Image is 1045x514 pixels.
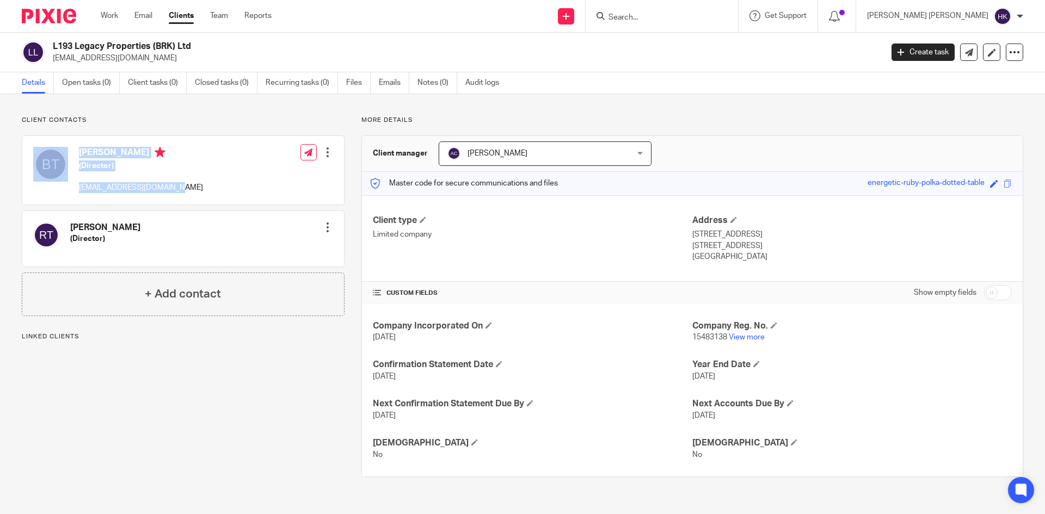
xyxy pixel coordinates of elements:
[692,398,1012,410] h4: Next Accounts Due By
[373,229,692,240] p: Limited company
[53,41,711,52] h2: L193 Legacy Properties (BRK) Ltd
[79,147,203,160] h4: [PERSON_NAME]
[22,116,345,125] p: Client contacts
[145,286,221,302] h4: + Add contact
[134,10,152,21] a: Email
[692,437,1012,449] h4: [DEMOGRAPHIC_DATA]
[79,182,203,193] p: [EMAIL_ADDRESS][DOMAIN_NAME]
[607,13,705,23] input: Search
[79,160,203,171] h5: (Director)
[70,222,140,233] h4: [PERSON_NAME]
[33,222,59,248] img: svg%3E
[370,178,558,189] p: Master code for secure communications and files
[373,398,692,410] h4: Next Confirmation Statement Due By
[33,147,68,182] img: svg%3E
[373,333,396,341] span: [DATE]
[361,116,1023,125] p: More details
[62,72,120,94] a: Open tasks (0)
[128,72,187,94] a: Client tasks (0)
[417,72,457,94] a: Notes (0)
[692,229,1012,240] p: [STREET_ADDRESS]
[373,289,692,298] h4: CUSTOM FIELDS
[692,215,1012,226] h4: Address
[22,72,54,94] a: Details
[101,10,118,21] a: Work
[379,72,409,94] a: Emails
[266,72,338,94] a: Recurring tasks (0)
[729,333,765,341] a: View more
[373,215,692,226] h4: Client type
[465,72,507,94] a: Audit logs
[692,251,1012,262] p: [GEOGRAPHIC_DATA]
[692,240,1012,251] p: [STREET_ADDRESS]
[892,44,955,61] a: Create task
[373,451,383,459] span: No
[765,12,807,20] span: Get Support
[70,233,140,244] h5: (Director)
[373,148,428,159] h3: Client manager
[373,359,692,370] h4: Confirmation Statement Date
[210,10,228,21] a: Team
[373,412,396,419] span: [DATE]
[692,451,702,459] span: No
[22,9,76,23] img: Pixie
[692,373,715,380] span: [DATE]
[155,147,165,158] i: Primary
[373,320,692,332] h4: Company Incorporated On
[692,320,1012,332] h4: Company Reg. No.
[867,10,988,21] p: [PERSON_NAME] [PERSON_NAME]
[692,412,715,419] span: [DATE]
[244,10,272,21] a: Reports
[169,10,194,21] a: Clients
[373,437,692,449] h4: [DEMOGRAPHIC_DATA]
[53,53,875,64] p: [EMAIL_ADDRESS][DOMAIN_NAME]
[346,72,371,94] a: Files
[914,287,976,298] label: Show empty fields
[692,333,727,341] span: 15483138
[868,177,985,190] div: energetic-ruby-polka-dotted-table
[195,72,257,94] a: Closed tasks (0)
[692,359,1012,370] h4: Year End Date
[22,41,45,64] img: svg%3E
[447,147,460,160] img: svg%3E
[994,8,1011,25] img: svg%3E
[22,332,345,341] p: Linked clients
[373,373,396,380] span: [DATE]
[468,150,527,157] span: [PERSON_NAME]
